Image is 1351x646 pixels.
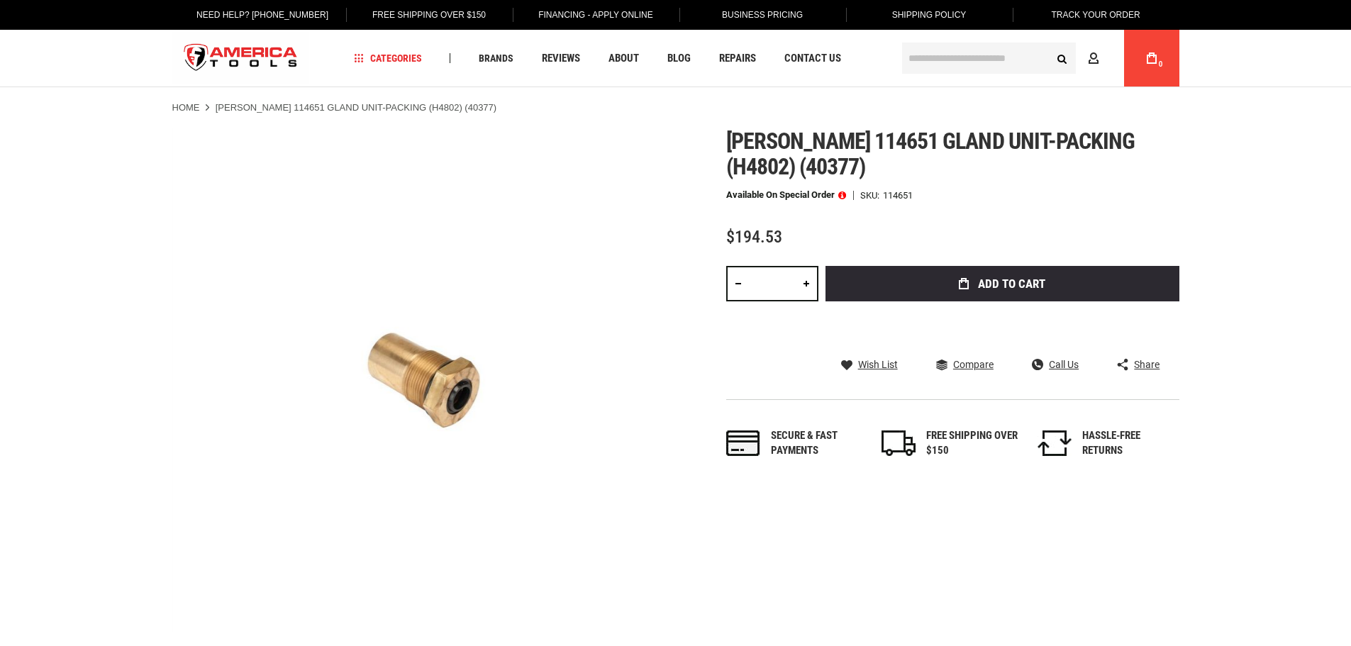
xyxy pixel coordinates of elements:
[978,278,1045,290] span: Add to Cart
[771,428,863,459] div: Secure & fast payments
[1082,428,1174,459] div: HASSLE-FREE RETURNS
[602,49,645,68] a: About
[216,102,496,113] strong: [PERSON_NAME] 114651 GLAND UNIT-PACKING (H4802) (40377)
[860,191,883,200] strong: SKU
[661,49,697,68] a: Blog
[542,53,580,64] span: Reviews
[1049,360,1079,369] span: Call Us
[726,227,782,247] span: $194.53
[719,53,756,64] span: Repairs
[172,101,200,114] a: Home
[882,430,916,456] img: shipping
[667,53,691,64] span: Blog
[825,266,1179,301] button: Add to Cart
[479,53,513,63] span: Brands
[726,128,1135,180] span: [PERSON_NAME] 114651 gland unit-packing (h4802) (40377)
[354,53,422,63] span: Categories
[841,358,898,371] a: Wish List
[172,128,676,632] img: Greenlee 114651 GLAND UNIT-PACKING (H4802) (40377)
[778,49,847,68] a: Contact Us
[726,430,760,456] img: payments
[726,190,846,200] p: Available on Special Order
[953,360,994,369] span: Compare
[1138,30,1165,87] a: 0
[892,10,967,20] span: Shipping Policy
[713,49,762,68] a: Repairs
[926,428,1018,459] div: FREE SHIPPING OVER $150
[883,191,913,200] div: 114651
[1134,360,1160,369] span: Share
[472,49,520,68] a: Brands
[936,358,994,371] a: Compare
[858,360,898,369] span: Wish List
[823,306,1182,347] iframe: Secure express checkout frame
[1038,430,1072,456] img: returns
[608,53,639,64] span: About
[172,32,310,85] a: store logo
[535,49,586,68] a: Reviews
[1032,358,1079,371] a: Call Us
[348,49,428,68] a: Categories
[784,53,841,64] span: Contact Us
[1159,60,1163,68] span: 0
[172,32,310,85] img: America Tools
[1049,45,1076,72] button: Search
